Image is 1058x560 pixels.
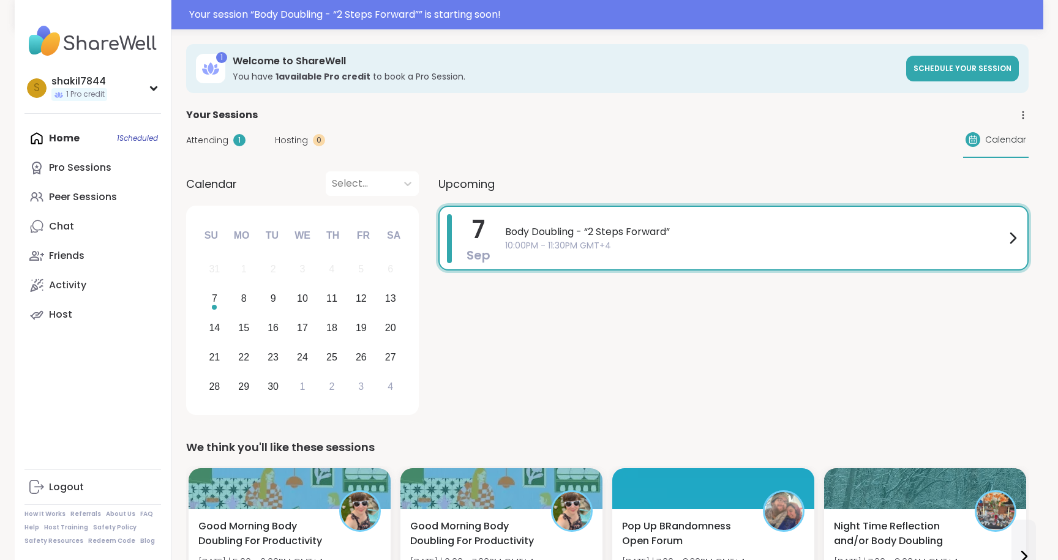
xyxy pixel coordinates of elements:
[297,349,308,365] div: 24
[319,256,345,283] div: Not available Thursday, September 4th, 2025
[276,70,370,83] b: 1 available Pro credit
[24,182,161,212] a: Peer Sessions
[380,222,407,249] div: Sa
[231,344,257,370] div: Choose Monday, September 22nd, 2025
[49,220,74,233] div: Chat
[24,153,161,182] a: Pro Sessions
[388,261,393,277] div: 6
[300,378,306,395] div: 1
[385,349,396,365] div: 27
[385,319,396,336] div: 20
[350,222,377,249] div: Fr
[51,75,107,88] div: shakil7844
[377,373,403,400] div: Choose Saturday, October 4th, 2025
[326,349,337,365] div: 25
[198,222,225,249] div: Su
[622,519,749,548] span: Pop Up BRandomness Open Forum
[198,519,326,548] span: Good Morning Body Doubling For Productivity
[385,290,396,307] div: 13
[201,344,228,370] div: Choose Sunday, September 21st, 2025
[241,261,247,277] div: 1
[231,315,257,342] div: Choose Monday, September 15th, 2025
[268,319,279,336] div: 16
[290,256,316,283] div: Not available Wednesday, September 3rd, 2025
[260,344,287,370] div: Choose Tuesday, September 23rd, 2025
[348,256,374,283] div: Not available Friday, September 5th, 2025
[186,439,1029,456] div: We think you'll like these sessions
[238,349,249,365] div: 22
[319,286,345,312] div: Choose Thursday, September 11th, 2025
[260,315,287,342] div: Choose Tuesday, September 16th, 2025
[438,176,495,192] span: Upcoming
[358,261,364,277] div: 5
[231,256,257,283] div: Not available Monday, September 1st, 2025
[24,20,161,62] img: ShareWell Nav Logo
[319,315,345,342] div: Choose Thursday, September 18th, 2025
[300,261,306,277] div: 3
[356,319,367,336] div: 19
[289,222,316,249] div: We
[388,378,393,395] div: 4
[44,523,88,532] a: Host Training
[377,256,403,283] div: Not available Saturday, September 6th, 2025
[231,286,257,312] div: Choose Monday, September 8th, 2025
[189,7,1036,22] div: Your session “ Body Doubling - “2 Steps Forward” ” is starting soon!
[326,290,337,307] div: 11
[209,349,220,365] div: 21
[106,510,135,518] a: About Us
[258,222,285,249] div: Tu
[49,249,84,263] div: Friends
[49,278,86,292] div: Activity
[319,344,345,370] div: Choose Thursday, September 25th, 2025
[377,344,403,370] div: Choose Saturday, September 27th, 2025
[377,315,403,342] div: Choose Saturday, September 20th, 2025
[209,319,220,336] div: 14
[49,161,111,174] div: Pro Sessions
[49,190,117,204] div: Peer Sessions
[348,344,374,370] div: Choose Friday, September 26th, 2025
[216,52,227,63] div: 1
[275,134,308,147] span: Hosting
[24,271,161,300] a: Activity
[320,222,347,249] div: Th
[233,54,899,68] h3: Welcome to ShareWell
[140,537,155,545] a: Blog
[271,290,276,307] div: 9
[260,256,287,283] div: Not available Tuesday, September 2nd, 2025
[290,344,316,370] div: Choose Wednesday, September 24th, 2025
[410,519,538,548] span: Good Morning Body Doubling For Productivity
[268,349,279,365] div: 23
[201,286,228,312] div: Choose Sunday, September 7th, 2025
[212,290,217,307] div: 7
[326,319,337,336] div: 18
[209,378,220,395] div: 28
[24,523,39,532] a: Help
[377,286,403,312] div: Choose Saturday, September 13th, 2025
[356,349,367,365] div: 26
[329,261,334,277] div: 4
[290,286,316,312] div: Choose Wednesday, September 10th, 2025
[209,261,220,277] div: 31
[233,134,246,146] div: 1
[201,315,228,342] div: Choose Sunday, September 14th, 2025
[70,510,101,518] a: Referrals
[297,319,308,336] div: 17
[341,492,379,530] img: Adrienne_QueenOfTheDawn
[238,319,249,336] div: 15
[24,510,66,518] a: How It Works
[356,290,367,307] div: 12
[472,212,485,247] span: 7
[201,373,228,400] div: Choose Sunday, September 28th, 2025
[24,212,161,241] a: Chat
[66,89,105,100] span: 1 Pro credit
[231,373,257,400] div: Choose Monday, September 29th, 2025
[297,290,308,307] div: 10
[233,70,899,83] h3: You have to book a Pro Session.
[238,378,249,395] div: 29
[348,315,374,342] div: Choose Friday, September 19th, 2025
[186,176,237,192] span: Calendar
[290,373,316,400] div: Choose Wednesday, October 1st, 2025
[24,537,83,545] a: Safety Resources
[201,256,228,283] div: Not available Sunday, August 31st, 2025
[24,472,161,502] a: Logout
